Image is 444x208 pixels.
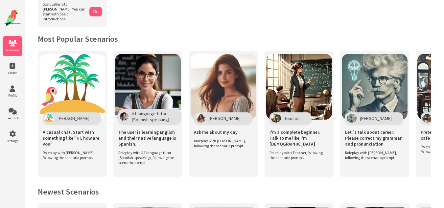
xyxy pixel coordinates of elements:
span: I'm a complete beginner. Talk to me like I'm [DEMOGRAPHIC_DATA] [269,129,329,147]
img: Character [120,112,129,121]
img: Scenario Image [115,54,181,120]
h2: Most Popular Scenarios [38,34,431,44]
span: Roleplay with Teacher, following the scenario prompt. [269,150,325,160]
span: [PERSON_NAME] [58,115,89,121]
img: Website Logo [4,10,21,26]
span: Create [3,71,22,75]
img: Scenario Image [39,54,105,120]
span: Profile [3,93,22,98]
span: Ask me about my day [194,129,238,135]
span: A1 language tutor (Spanish-speaking) [132,111,169,123]
span: Roleplay with [PERSON_NAME], following the scenario prompt. [43,150,99,160]
span: Teacher [284,115,300,121]
span: Roleplay with [PERSON_NAME], following the scenario prompt. [194,138,250,148]
img: Character [44,114,54,123]
img: Scenario Image [342,54,408,120]
img: Scenario Image [266,54,332,120]
button: Go [89,7,102,16]
img: Character [347,114,357,123]
span: [PERSON_NAME] [360,115,392,121]
span: Roleplay with [PERSON_NAME], following the scenario prompt. [345,150,401,160]
h2: Newest Scenarios [38,187,431,197]
span: Roleplay with A1 language tutor (Spanish-speaking), following the scenario prompt. [118,150,174,165]
img: Scenario Image [191,54,256,120]
img: Character [422,114,432,123]
span: Start talking to [PERSON_NAME]. You can start with basic introductions. [43,2,86,21]
span: Let´s talk about career. Please correct my grammar and pronunciation [345,129,404,147]
span: Feedback [3,116,22,120]
span: A casual chat. Start with something like "Hi, how are you" [43,129,102,147]
span: Settings [3,139,22,143]
span: [PERSON_NAME] [209,115,241,121]
span: Scenarios [3,48,22,52]
span: The user is learning English and their native language is Spanish. [118,129,177,147]
img: Character [196,114,205,123]
img: Character [271,114,281,123]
